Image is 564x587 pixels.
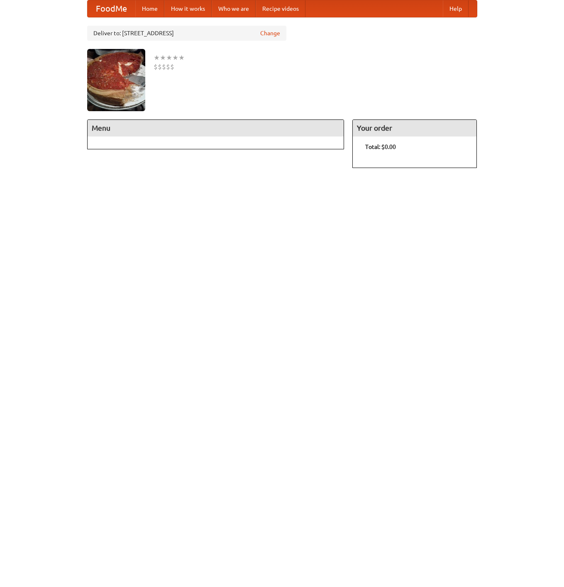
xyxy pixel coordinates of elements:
a: Who we are [212,0,256,17]
li: ★ [178,53,185,62]
h4: Menu [88,120,344,136]
li: $ [154,62,158,71]
li: $ [158,62,162,71]
a: Help [443,0,469,17]
img: angular.jpg [87,49,145,111]
li: $ [170,62,174,71]
li: ★ [160,53,166,62]
li: ★ [166,53,172,62]
li: ★ [154,53,160,62]
li: ★ [172,53,178,62]
b: Total: $0.00 [365,144,396,150]
a: Change [260,29,280,37]
a: How it works [164,0,212,17]
a: FoodMe [88,0,135,17]
div: Deliver to: [STREET_ADDRESS] [87,26,286,41]
h4: Your order [353,120,476,136]
li: $ [166,62,170,71]
a: Recipe videos [256,0,305,17]
a: Home [135,0,164,17]
li: $ [162,62,166,71]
